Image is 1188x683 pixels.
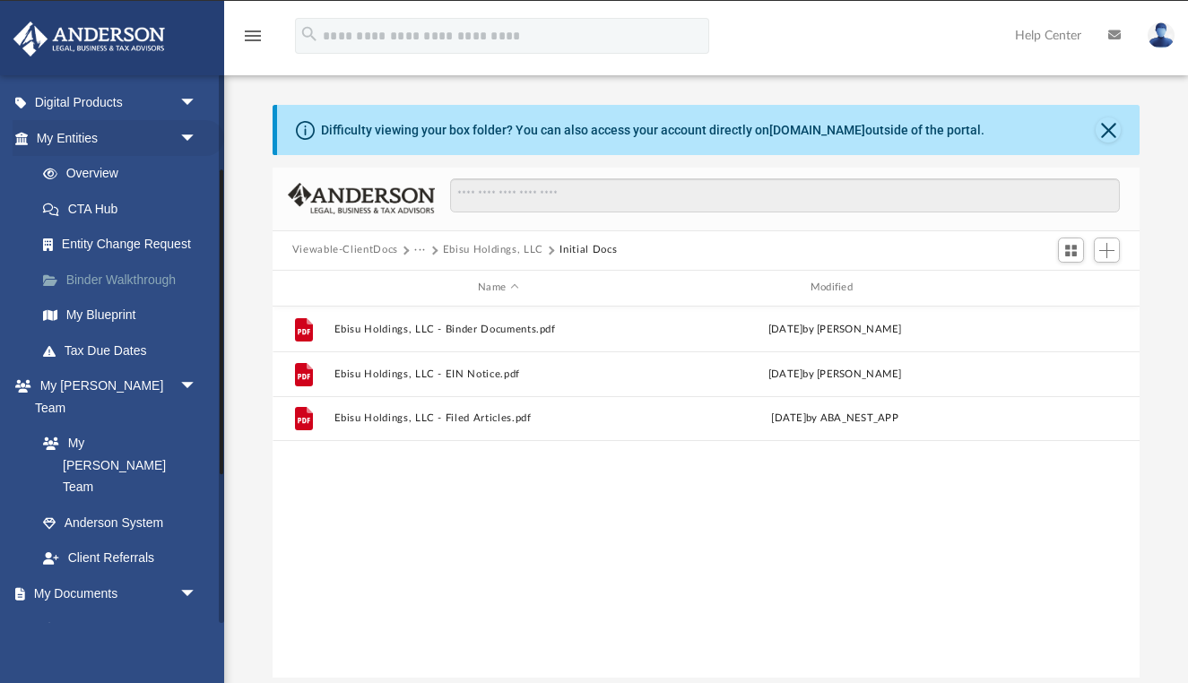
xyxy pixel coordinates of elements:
[13,85,224,121] a: Digital Productsarrow_drop_down
[25,333,224,368] a: Tax Due Dates
[179,575,215,612] span: arrow_drop_down
[25,505,215,540] a: Anderson System
[771,413,806,423] span: [DATE]
[13,368,215,426] a: My [PERSON_NAME] Teamarrow_drop_down
[768,368,803,378] span: [DATE]
[281,280,325,296] div: id
[334,412,663,424] button: Ebisu Holdings, LLC - Filed Articles.pdf
[242,25,264,47] i: menu
[559,242,617,258] button: Initial Docs
[671,321,1000,337] div: by [PERSON_NAME]
[242,34,264,47] a: menu
[768,324,803,333] span: [DATE]
[443,242,543,258] button: Ebisu Holdings, LLC
[450,178,1120,212] input: Search files and folders
[25,298,215,333] a: My Blueprint
[8,22,170,56] img: Anderson Advisors Platinum Portal
[671,411,1000,427] div: by ABA_NEST_APP
[25,227,224,263] a: Entity Change Request
[292,242,398,258] button: Viewable-ClientDocs
[1007,280,1132,296] div: id
[13,575,215,611] a: My Documentsarrow_drop_down
[299,24,319,44] i: search
[334,323,663,334] button: Ebisu Holdings, LLC - Binder Documents.pdf
[1094,238,1121,263] button: Add
[25,262,224,298] a: Binder Walkthrough
[13,120,224,156] a: My Entitiesarrow_drop_down
[1096,117,1121,143] button: Close
[25,426,206,506] a: My [PERSON_NAME] Team
[25,611,206,647] a: Box
[273,307,1140,679] div: grid
[670,280,999,296] div: Modified
[1148,22,1175,48] img: User Pic
[179,120,215,157] span: arrow_drop_down
[25,191,224,227] a: CTA Hub
[334,367,663,379] button: Ebisu Holdings, LLC - EIN Notice.pdf
[671,366,1000,382] div: by [PERSON_NAME]
[179,368,215,405] span: arrow_drop_down
[179,85,215,122] span: arrow_drop_down
[414,242,426,258] button: ···
[321,121,984,140] div: Difficulty viewing your box folder? You can also access your account directly on outside of the p...
[25,156,224,192] a: Overview
[333,280,662,296] div: Name
[1058,238,1085,263] button: Switch to Grid View
[769,123,865,137] a: [DOMAIN_NAME]
[25,540,215,576] a: Client Referrals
